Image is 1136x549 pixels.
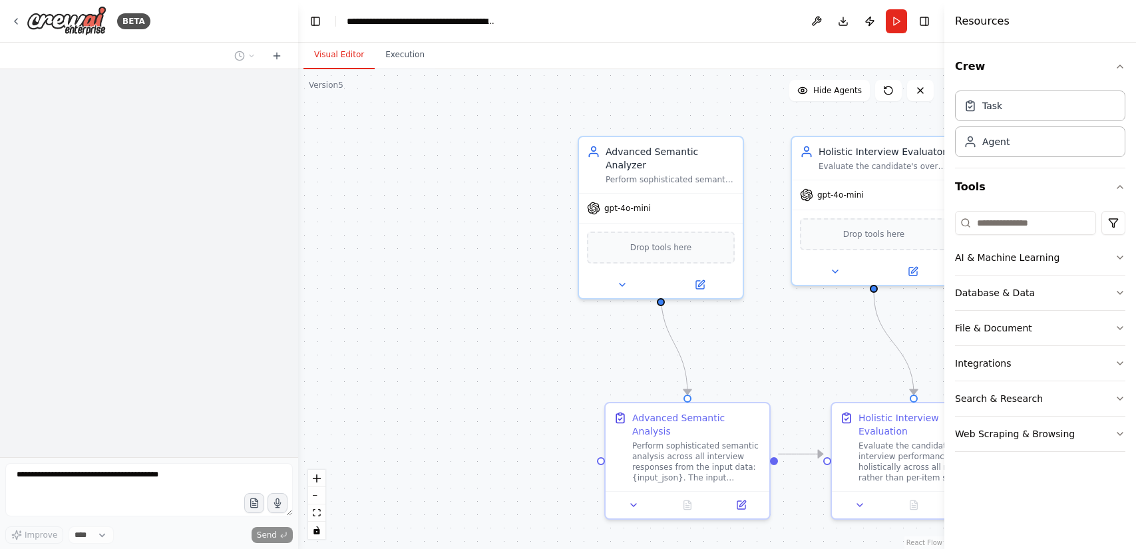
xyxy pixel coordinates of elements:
[604,203,651,214] span: gpt-4o-mini
[955,85,1125,168] div: Crew
[578,136,744,299] div: Advanced Semantic AnalyzerPerform sophisticated semantic analysis across all interview responses ...
[955,357,1011,370] div: Integrations
[266,48,287,64] button: Start a new chat
[955,48,1125,85] button: Crew
[606,174,735,185] div: Perform sophisticated semantic analysis across all interview responses using advanced NLP techniq...
[858,411,988,438] div: Holistic Interview Evaluation
[347,15,496,28] nav: breadcrumb
[244,493,264,513] button: Upload files
[955,240,1125,275] button: AI & Machine Learning
[632,441,761,483] div: Perform sophisticated semantic analysis across all interview responses from the input data: {inpu...
[789,80,870,101] button: Hide Agents
[5,526,63,544] button: Improve
[630,241,692,254] span: Drop tools here
[308,470,325,487] button: zoom in
[308,522,325,539] button: toggle interactivity
[886,497,942,513] button: No output available
[982,135,1010,148] div: Agent
[303,41,375,69] button: Visual Editor
[813,85,862,96] span: Hide Agents
[955,417,1125,451] button: Web Scraping & Browsing
[831,402,997,520] div: Holistic Interview EvaluationEvaluate the candidate's overall interview performance holistically ...
[229,48,261,64] button: Switch to previous chat
[955,346,1125,381] button: Integrations
[778,447,823,460] g: Edge from a4f87655-ada2-45d7-9e82-dc313818f872 to 7a15b25a-ec57-414f-9599-70164e5abd34
[955,392,1043,405] div: Search & Research
[306,12,325,31] button: Hide left sidebar
[268,493,287,513] button: Click to speak your automation idea
[915,12,934,31] button: Hide right sidebar
[843,228,905,241] span: Drop tools here
[309,80,343,91] div: Version 5
[819,145,948,158] div: Holistic Interview Evaluator
[955,13,1010,29] h4: Resources
[955,381,1125,416] button: Search & Research
[817,190,864,200] span: gpt-4o-mini
[25,530,57,540] span: Improve
[606,145,735,172] div: Advanced Semantic Analyzer
[654,292,694,395] g: Edge from 24b547f7-c88d-43b3-a724-30c5da41b99e to a4f87655-ada2-45d7-9e82-dc313818f872
[662,277,737,293] button: Open in side panel
[955,168,1125,206] button: Tools
[632,411,761,438] div: Advanced Semantic Analysis
[955,286,1035,299] div: Database & Data
[955,251,1059,264] div: AI & Machine Learning
[117,13,150,29] div: BETA
[308,504,325,522] button: fit view
[308,487,325,504] button: zoom out
[982,99,1002,112] div: Task
[858,441,988,483] div: Evaluate the candidate's overall interview performance holistically across all responses rather t...
[791,136,957,286] div: Holistic Interview EvaluatorEvaluate the candidate's overall performance across all interview que...
[955,321,1032,335] div: File & Document
[257,530,277,540] span: Send
[955,275,1125,310] button: Database & Data
[660,497,716,513] button: No output available
[375,41,435,69] button: Execution
[906,539,942,546] a: React Flow attribution
[955,206,1125,462] div: Tools
[718,497,764,513] button: Open in side panel
[955,311,1125,345] button: File & Document
[27,6,106,36] img: Logo
[308,470,325,539] div: React Flow controls
[252,527,293,543] button: Send
[819,161,948,172] div: Evaluate the candidate's overall performance across all interview questions holistically, assessi...
[604,402,771,520] div: Advanced Semantic AnalysisPerform sophisticated semantic analysis across all interview responses ...
[955,427,1075,441] div: Web Scraping & Browsing
[875,264,950,279] button: Open in side panel
[867,292,920,395] g: Edge from 477a290d-119e-48f2-89ba-2b8c6f599b35 to 7a15b25a-ec57-414f-9599-70164e5abd34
